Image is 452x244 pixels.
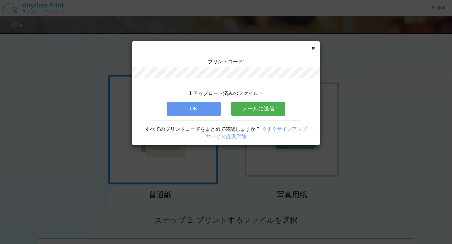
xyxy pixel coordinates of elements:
[145,126,261,132] span: すべてのプリントコードをまとめて確認しますか？
[206,134,246,139] a: サービス提供店舗
[231,102,285,116] button: メールに送信
[208,59,244,64] span: プリントコード:
[189,91,258,96] span: 1 アップロード済みのファイル
[262,126,307,132] a: 今すぐサインアップ
[167,102,221,116] button: OK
